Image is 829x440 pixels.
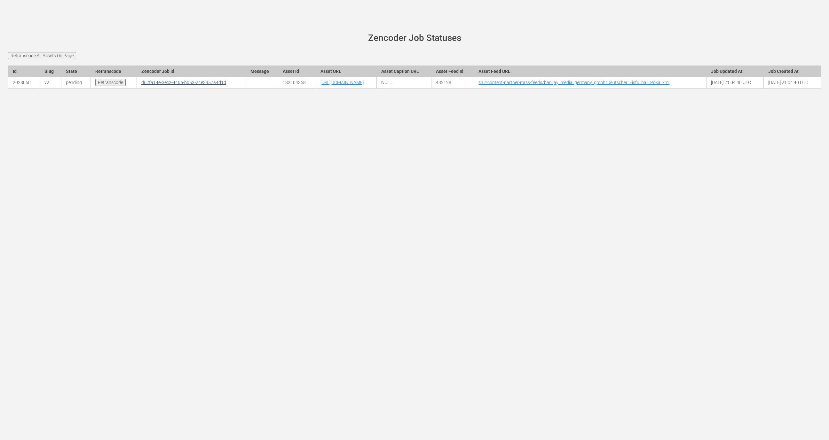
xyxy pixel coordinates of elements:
th: Message [246,66,278,77]
td: [DATE] 21:04:40 UTC [764,77,821,89]
a: s3://content-partner-mrss-feeds/banijay_media_germany_gmbh/Deutscher_Eisfu_ball_Pokal.xml [478,80,669,85]
td: [DATE] 21:04:40 UTC [707,77,764,89]
th: Zencoder Job Id [137,66,246,77]
td: 432128 [431,77,474,89]
th: Job Updated At [707,66,764,77]
th: Job Created At [764,66,821,77]
th: Asset Id [278,66,316,77]
td: NULL [376,77,431,89]
input: Retranscode All Assets On Page [8,52,76,59]
a: d62fa14e-3ec2-446b-bd53-24e3957a4d1d [141,80,226,85]
td: 2028060 [8,77,40,89]
td: v2 [40,77,61,89]
td: pending [61,77,91,89]
th: Slug [40,66,61,77]
th: Asset Feed Id [431,66,474,77]
th: Id [8,66,40,77]
th: Asset Caption URL [376,66,431,77]
a: [URL][DOMAIN_NAME] [320,80,364,85]
td: 182104368 [278,77,316,89]
h1: Zencoder Job Statuses [17,33,812,43]
th: Asset Feed URL [474,66,707,77]
th: State [61,66,91,77]
input: Retranscode [95,79,126,86]
th: Asset URL [316,66,376,77]
th: Retranscode [91,66,137,77]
